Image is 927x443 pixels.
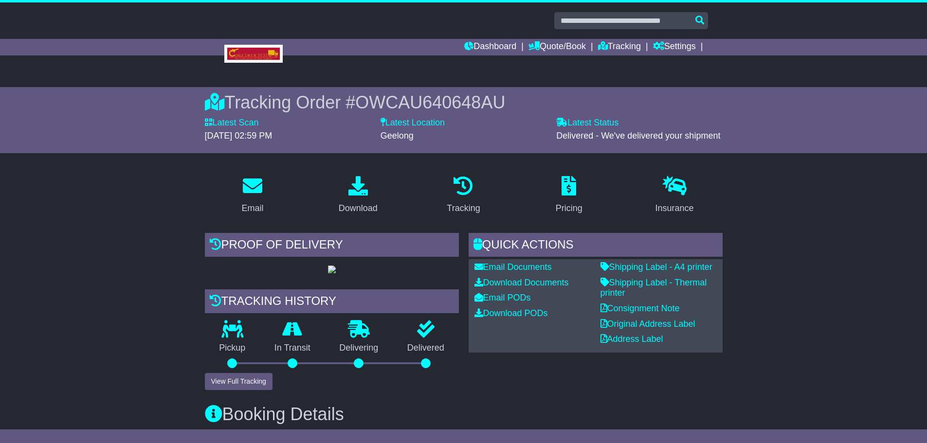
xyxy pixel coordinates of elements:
div: Download [339,202,378,215]
a: Tracking [440,173,486,218]
a: Email [235,173,270,218]
a: Consignment Note [600,303,680,313]
a: Tracking [598,39,641,55]
label: Latest Scan [205,118,259,128]
div: Email [241,202,263,215]
p: Delivering [325,343,393,354]
a: Download [332,173,384,218]
img: GetPodImage [328,266,336,273]
a: Email Documents [474,262,552,272]
a: Insurance [649,173,700,218]
div: Pricing [556,202,582,215]
a: Download PODs [474,308,548,318]
label: Latest Location [381,118,445,128]
div: Insurance [655,202,694,215]
span: [DATE] 02:59 PM [205,131,273,141]
a: Quote/Book [528,39,586,55]
p: Pickup [205,343,260,354]
a: Download Documents [474,278,569,287]
button: View Full Tracking [205,373,273,390]
a: Settings [653,39,696,55]
p: Delivered [393,343,459,354]
p: In Transit [260,343,325,354]
a: Dashboard [464,39,516,55]
a: Original Address Label [600,319,695,329]
div: Proof of Delivery [205,233,459,259]
a: Shipping Label - Thermal printer [600,278,707,298]
h3: Booking Details [205,405,723,424]
div: Tracking [447,202,480,215]
div: Tracking history [205,289,459,316]
div: Quick Actions [469,233,723,259]
span: Geelong [381,131,414,141]
a: Address Label [600,334,663,344]
a: Pricing [549,173,589,218]
span: OWCAU640648AU [355,92,505,112]
a: Shipping Label - A4 printer [600,262,712,272]
a: Email PODs [474,293,531,302]
span: Delivered - We've delivered your shipment [556,131,720,141]
div: Tracking Order # [205,92,723,113]
label: Latest Status [556,118,618,128]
